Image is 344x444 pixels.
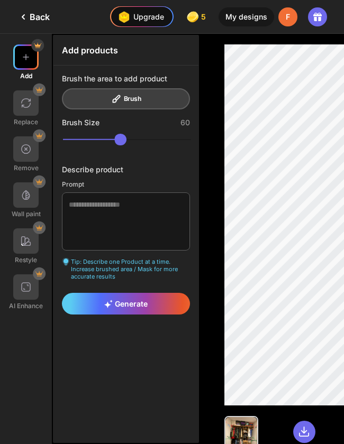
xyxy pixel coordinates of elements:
[104,299,148,308] span: Generate
[219,7,274,26] div: My designs
[201,13,208,21] span: 5
[9,302,43,310] div: AI Enhance
[62,74,167,83] div: Brush the area to add product
[62,165,190,174] div: Describe product
[53,35,198,66] div: Add products
[17,11,50,23] div: Back
[14,118,38,126] div: Replace
[180,118,190,127] div: 60
[12,210,41,218] div: Wall paint
[62,258,70,266] img: textarea-hint-icon.svg
[115,8,164,25] div: Upgrade
[62,118,99,127] div: Brush Size
[15,256,37,264] div: Restyle
[20,72,32,80] div: Add
[115,8,132,25] img: upgrade-nav-btn-icon.gif
[14,164,39,172] div: Remove
[62,258,190,280] div: Tip: Describe one Product at a time. Increase brushed area / Mask for more accurate results
[62,180,190,188] div: Prompt
[278,7,297,26] div: F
